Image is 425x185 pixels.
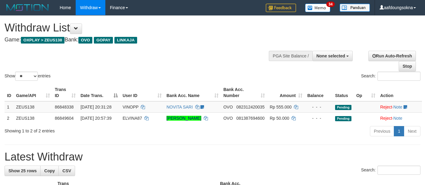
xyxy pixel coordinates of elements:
[81,116,111,121] span: [DATE] 20:57:39
[5,101,14,113] td: 1
[361,166,420,175] label: Search:
[335,105,351,110] span: Pending
[8,168,37,173] span: Show 25 rows
[120,84,164,101] th: User ID: activate to sort column ascending
[55,116,74,121] span: 86849604
[312,51,353,61] button: None selected
[123,105,139,109] span: VINOPP
[326,2,334,7] span: 34
[5,151,420,163] h1: Latest Withdraw
[40,166,59,176] a: Copy
[21,37,64,44] span: OXPLAY > ZEUS138
[94,37,113,44] span: GOPAY
[267,84,305,101] th: Amount: activate to sort column ascending
[5,3,51,12] img: MOTION_logo.png
[270,116,289,121] span: Rp 50.000
[335,116,351,121] span: Pending
[62,168,71,173] span: CSV
[5,125,173,134] div: Showing 1 to 2 of 2 entries
[370,126,394,136] a: Previous
[5,166,41,176] a: Show 25 rows
[58,166,75,176] a: CSV
[78,84,120,101] th: Date Trans.: activate to sort column descending
[394,126,404,136] a: 1
[380,105,392,109] a: Reject
[236,116,265,121] span: Copy 081387694600 to clipboard
[81,105,111,109] span: [DATE] 20:31:28
[14,112,52,124] td: ZEUS138
[78,37,92,44] span: OVO
[223,116,233,121] span: OVO
[5,37,277,43] h4: Game: Bank:
[377,72,420,81] input: Search:
[5,112,14,124] td: 2
[378,84,422,101] th: Action
[123,116,142,121] span: ELVINA87
[307,115,330,121] div: - - -
[378,101,422,113] td: ·
[5,84,14,101] th: ID
[378,112,422,124] td: ·
[340,4,370,12] img: panduan.png
[223,105,233,109] span: OVO
[166,105,193,109] a: NOVITA SARI
[14,84,52,101] th: Game/API: activate to sort column ascending
[361,72,420,81] label: Search:
[114,37,137,44] span: LINKAJA
[5,72,51,81] label: Show entries
[14,101,52,113] td: ZEUS138
[44,168,55,173] span: Copy
[305,4,331,12] img: Button%20Memo.svg
[305,84,333,101] th: Balance
[55,105,74,109] span: 86848338
[15,72,38,81] select: Showentries
[307,104,330,110] div: - - -
[270,105,292,109] span: Rp 555.000
[269,51,312,61] div: PGA Site Balance /
[380,116,392,121] a: Reject
[266,4,296,12] img: Feedback.jpg
[393,105,402,109] a: Note
[393,116,402,121] a: Note
[354,84,378,101] th: Op: activate to sort column ascending
[166,116,201,121] a: [PERSON_NAME]
[333,84,354,101] th: Status
[164,84,221,101] th: Bank Acc. Name: activate to sort column ascending
[377,166,420,175] input: Search:
[5,22,277,34] h1: Withdraw List
[368,51,416,61] a: Run Auto-Refresh
[316,54,345,58] span: None selected
[221,84,267,101] th: Bank Acc. Number: activate to sort column ascending
[52,84,78,101] th: Trans ID: activate to sort column ascending
[399,61,416,71] a: Stop
[404,126,420,136] a: Next
[236,105,265,109] span: Copy 082312420035 to clipboard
